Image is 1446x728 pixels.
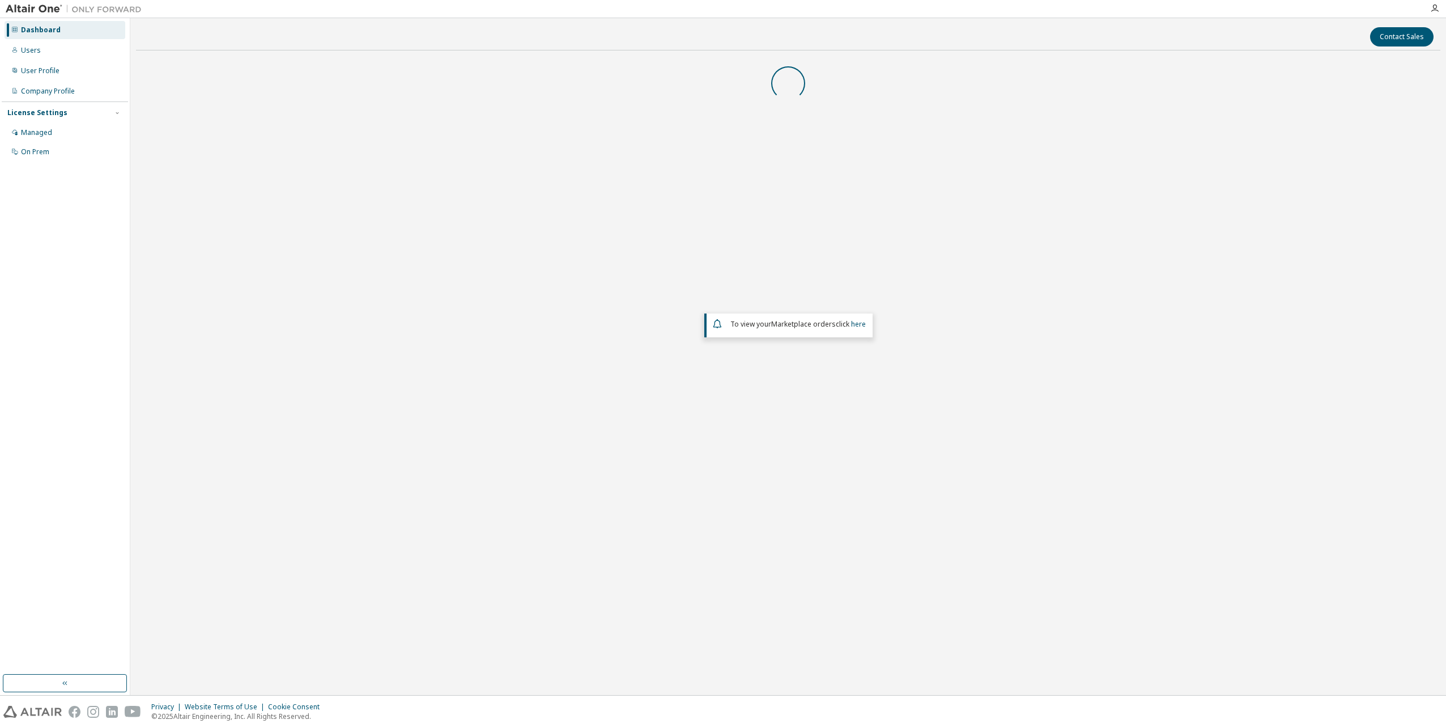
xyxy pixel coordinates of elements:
div: Dashboard [21,26,61,35]
div: License Settings [7,108,67,117]
img: youtube.svg [125,706,141,718]
div: On Prem [21,147,49,156]
span: To view your click [730,319,866,329]
div: User Profile [21,66,59,75]
img: facebook.svg [69,706,80,718]
div: Website Terms of Use [185,702,268,712]
div: Privacy [151,702,185,712]
div: Company Profile [21,87,75,96]
img: altair_logo.svg [3,706,62,718]
button: Contact Sales [1370,27,1434,46]
img: instagram.svg [87,706,99,718]
em: Marketplace orders [771,319,836,329]
img: linkedin.svg [106,706,118,718]
div: Users [21,46,41,55]
img: Altair One [6,3,147,15]
div: Cookie Consent [268,702,326,712]
p: © 2025 Altair Engineering, Inc. All Rights Reserved. [151,712,326,721]
div: Managed [21,128,52,137]
a: here [851,319,866,329]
